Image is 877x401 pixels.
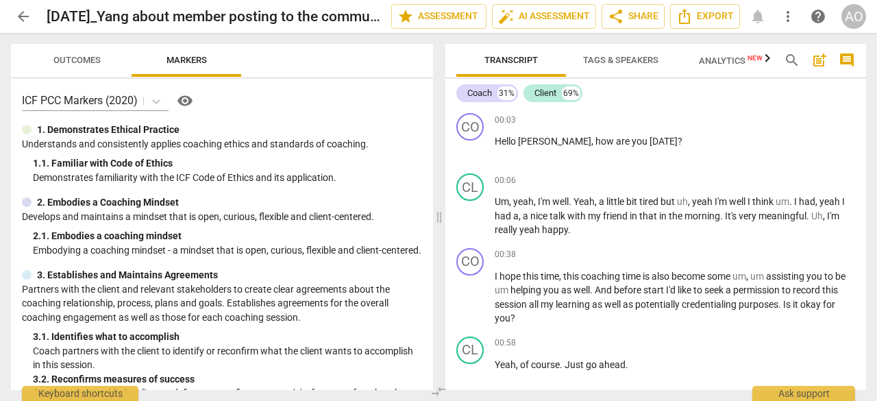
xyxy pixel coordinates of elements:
span: comment [839,52,855,69]
span: is [643,271,652,282]
span: , [534,196,538,207]
span: Yeah [573,196,595,207]
span: a [523,210,530,221]
span: you [543,284,561,295]
div: 2. 1. Embodies a coaching mindset [33,229,422,243]
p: Develops and maintains a mindset that is open, curious, flexible and client-centered. [22,210,422,224]
span: really [495,224,519,235]
span: [DATE] [650,136,678,147]
span: post_add [811,52,828,69]
div: 69% [562,86,580,100]
span: become [671,271,707,282]
span: that [639,210,659,221]
span: Share [608,8,658,25]
span: yeah [519,224,542,235]
span: talk [549,210,567,221]
span: as [623,299,635,310]
span: . [560,359,565,370]
span: share [608,8,624,25]
span: Hello [495,136,518,147]
span: purposes [739,299,778,310]
span: helping [510,284,543,295]
span: . [720,210,725,221]
span: ? [678,136,682,147]
span: Is [783,299,793,310]
div: Coach [467,86,492,100]
span: yeah [819,196,842,207]
span: all [529,299,541,310]
span: Filler word [495,284,510,295]
p: 1. Demonstrates Ethical Practice [37,123,180,137]
span: be [835,271,845,282]
span: some [707,271,732,282]
span: auto_fix_high [498,8,515,25]
span: hope [499,271,523,282]
span: , [595,196,599,207]
span: it [793,299,800,310]
button: Help [174,90,196,112]
span: Filler word [811,210,823,221]
span: Assessment [397,8,480,25]
span: Yeah [495,359,516,370]
span: Analytics [699,56,763,66]
span: Filler word [677,196,688,207]
div: Keyboard shortcuts [22,386,138,401]
span: before [614,284,643,295]
span: my [541,299,556,310]
span: as [561,284,573,295]
p: Understands and consistently applies coaching ethics and standards of coaching. [22,137,422,151]
div: 1. 1. Familiar with Code of Ethics [33,156,422,171]
span: search [784,52,800,69]
span: to [693,284,704,295]
span: meaningful [758,210,806,221]
span: I [794,196,799,207]
button: AO [841,4,866,29]
p: ICF PCC Markers (2020) [22,93,138,108]
span: 00:03 [495,114,516,126]
span: you [632,136,650,147]
span: , [688,196,692,207]
div: Change speaker [456,113,484,141]
span: permission [733,284,782,295]
span: 00:06 [495,175,516,186]
p: 2. Embodies a Coaching Mindset [37,195,179,210]
span: 00:38 [495,249,516,260]
span: very [739,210,758,221]
span: of [520,359,531,370]
span: had [495,210,513,221]
p: Coach partners with the client to identify or reconfirm what the client wants to accomplish in th... [33,344,422,372]
div: 3. 2. Reconfirms measures of success [33,372,422,387]
span: start [643,284,666,295]
span: Filler word [776,196,789,207]
span: you [495,313,510,324]
h2: [DATE]_Yang about member posting to the community [47,8,380,25]
span: in [630,210,639,221]
span: Transcript [484,55,538,65]
span: more_vert [780,8,796,25]
span: I [495,271,499,282]
span: course [531,359,560,370]
span: I [748,196,752,207]
span: credentialing [682,299,739,310]
span: Filler word [750,271,766,282]
span: time [622,271,643,282]
span: are [616,136,632,147]
span: this [523,271,541,282]
span: well [604,299,623,310]
span: friend [603,210,630,221]
span: . [778,299,783,310]
span: record [793,284,822,295]
span: 00:58 [495,337,516,349]
div: Change speaker [456,173,484,201]
button: Add summary [808,49,830,71]
span: And [595,284,614,295]
p: 3. Establishes and Maintains Agreements [37,268,218,282]
span: little [606,196,626,207]
span: well [552,196,569,207]
span: . [806,210,811,221]
p: Embodying a coaching mindset - a mindset that is open, curious, flexible and client-centered. [33,243,422,258]
span: Markers [166,55,207,65]
div: Client [534,86,556,100]
span: go [586,359,599,370]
